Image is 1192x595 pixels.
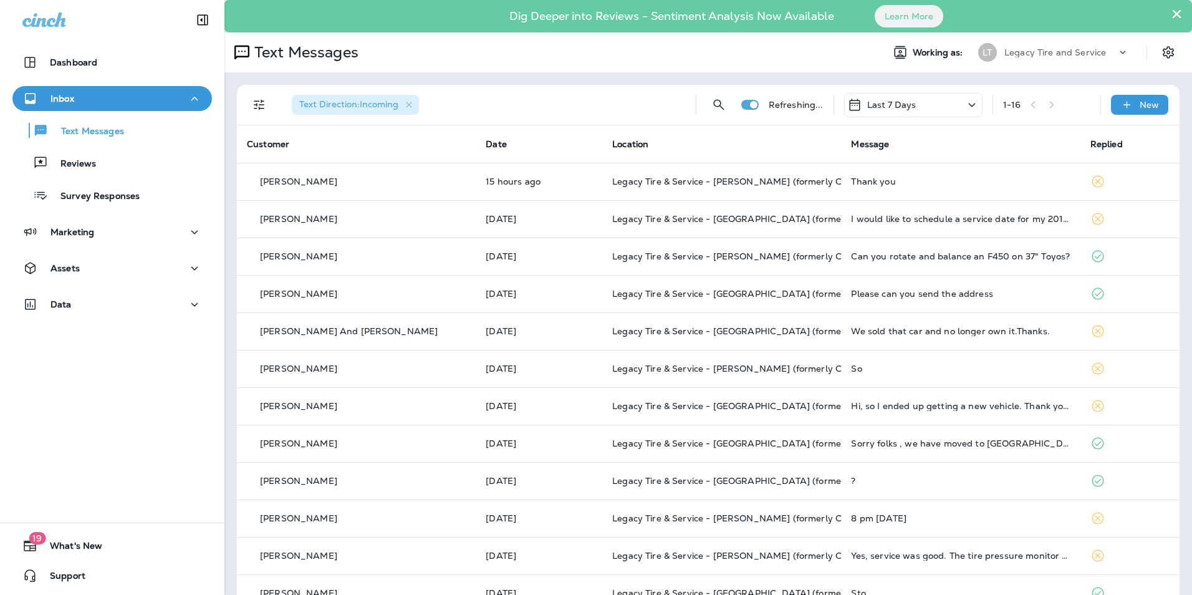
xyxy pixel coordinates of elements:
[851,326,1070,336] div: We sold that car and no longer own it.Thanks.
[851,401,1070,411] div: Hi, so I ended up getting a new vehicle. Thank you for your concern and will return for needed se...
[978,43,997,62] div: LT
[851,438,1070,448] div: Sorry folks , we have moved to Pensacola
[486,138,507,150] span: Date
[612,475,964,486] span: Legacy Tire & Service - [GEOGRAPHIC_DATA] (formerly Magic City Tire & Service)
[486,364,592,374] p: Sep 27, 2025 10:05 AM
[50,94,74,104] p: Inbox
[486,551,592,561] p: Sep 25, 2025 08:08 AM
[851,177,1070,186] div: Thank you
[486,401,592,411] p: Sep 26, 2025 10:56 AM
[612,550,913,561] span: Legacy Tire & Service - [PERSON_NAME] (formerly Chelsea Tire Pros)
[260,177,337,186] p: [PERSON_NAME]
[12,86,212,111] button: Inbox
[851,138,889,150] span: Message
[260,251,337,261] p: [PERSON_NAME]
[37,571,85,586] span: Support
[12,150,212,176] button: Reviews
[48,158,96,170] p: Reviews
[486,177,592,186] p: Sep 30, 2025 03:23 PM
[50,227,94,237] p: Marketing
[851,251,1070,261] div: Can you rotate and balance an F450 on 37" Toyos?
[260,476,337,486] p: [PERSON_NAME]
[50,299,72,309] p: Data
[612,251,913,262] span: Legacy Tire & Service - [PERSON_NAME] (formerly Chelsea Tire Pros)
[29,532,46,544] span: 19
[12,50,212,75] button: Dashboard
[913,47,966,58] span: Working as:
[612,438,964,449] span: Legacy Tire & Service - [GEOGRAPHIC_DATA] (formerly Magic City Tire & Service)
[486,251,592,261] p: Sep 29, 2025 10:24 AM
[260,551,337,561] p: [PERSON_NAME]
[292,95,419,115] div: Text Direction:Incoming
[260,326,438,336] p: [PERSON_NAME] And [PERSON_NAME]
[851,476,1070,486] div: ?
[486,326,592,336] p: Sep 28, 2025 07:40 PM
[260,513,337,523] p: [PERSON_NAME]
[12,292,212,317] button: Data
[12,563,212,588] button: Support
[247,92,272,117] button: Filters
[612,176,913,187] span: Legacy Tire & Service - [PERSON_NAME] (formerly Chelsea Tire Pros)
[249,43,358,62] p: Text Messages
[769,100,824,110] p: Refreshing...
[37,541,102,556] span: What's New
[612,363,913,374] span: Legacy Tire & Service - [PERSON_NAME] (formerly Chelsea Tire Pros)
[1140,100,1159,110] p: New
[247,138,289,150] span: Customer
[1004,47,1106,57] p: Legacy Tire and Service
[12,182,212,208] button: Survey Responses
[612,326,984,337] span: Legacy Tire & Service - [GEOGRAPHIC_DATA] (formerly Chalkville Auto & Tire Service)
[50,57,97,67] p: Dashboard
[486,289,592,299] p: Sep 29, 2025 08:13 AM
[612,138,648,150] span: Location
[1003,100,1021,110] div: 1 - 16
[486,476,592,486] p: Sep 26, 2025 08:37 AM
[851,214,1070,224] div: I would like to schedule a service date for my 2017 Rogue. Is it possible to come early Friday, O...
[612,513,913,524] span: Legacy Tire & Service - [PERSON_NAME] (formerly Chelsea Tire Pros)
[486,438,592,448] p: Sep 26, 2025 10:33 AM
[486,513,592,523] p: Sep 25, 2025 10:39 AM
[260,364,337,374] p: [PERSON_NAME]
[260,438,337,448] p: [PERSON_NAME]
[486,214,592,224] p: Sep 29, 2025 01:02 PM
[12,256,212,281] button: Assets
[851,289,1070,299] div: Please can you send the address
[851,551,1070,561] div: Yes, service was good. The tire pressure monitor system light came back on but I haven't had time...
[12,533,212,558] button: 19What's New
[48,191,140,203] p: Survey Responses
[612,213,984,225] span: Legacy Tire & Service - [GEOGRAPHIC_DATA] (formerly Chalkville Auto & Tire Service)
[1090,138,1123,150] span: Replied
[612,288,964,299] span: Legacy Tire & Service - [GEOGRAPHIC_DATA] (formerly Magic City Tire & Service)
[1157,41,1180,64] button: Settings
[473,14,870,18] p: Dig Deeper into Reviews - Sentiment Analysis Now Available
[185,7,220,32] button: Collapse Sidebar
[706,92,731,117] button: Search Messages
[875,5,943,27] button: Learn More
[260,401,337,411] p: [PERSON_NAME]
[260,289,337,299] p: [PERSON_NAME]
[12,220,212,244] button: Marketing
[299,99,398,110] span: Text Direction : Incoming
[867,100,916,110] p: Last 7 Days
[851,364,1070,374] div: So
[1171,4,1183,24] button: Close
[612,400,984,412] span: Legacy Tire & Service - [GEOGRAPHIC_DATA] (formerly Chalkville Auto & Tire Service)
[260,214,337,224] p: [PERSON_NAME]
[851,513,1070,523] div: 8 pm saturday
[49,126,124,138] p: Text Messages
[50,263,80,273] p: Assets
[12,117,212,143] button: Text Messages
